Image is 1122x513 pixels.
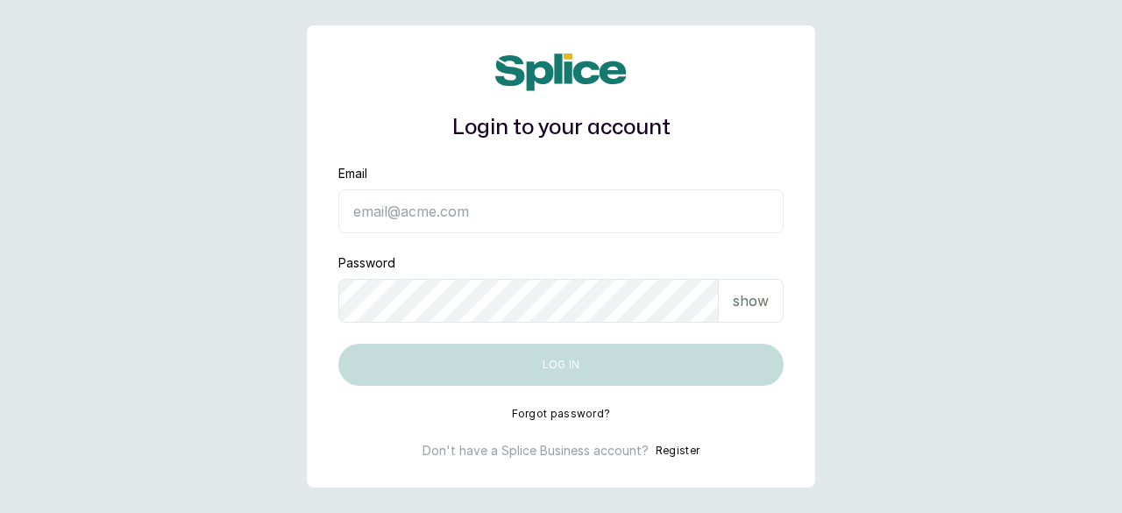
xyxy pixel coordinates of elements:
button: Forgot password? [512,407,611,421]
h1: Login to your account [338,112,784,144]
label: Email [338,165,367,182]
p: show [733,290,769,311]
button: Log in [338,344,784,386]
input: email@acme.com [338,189,784,233]
label: Password [338,254,395,272]
button: Register [656,442,699,460]
p: Don't have a Splice Business account? [423,442,649,460]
